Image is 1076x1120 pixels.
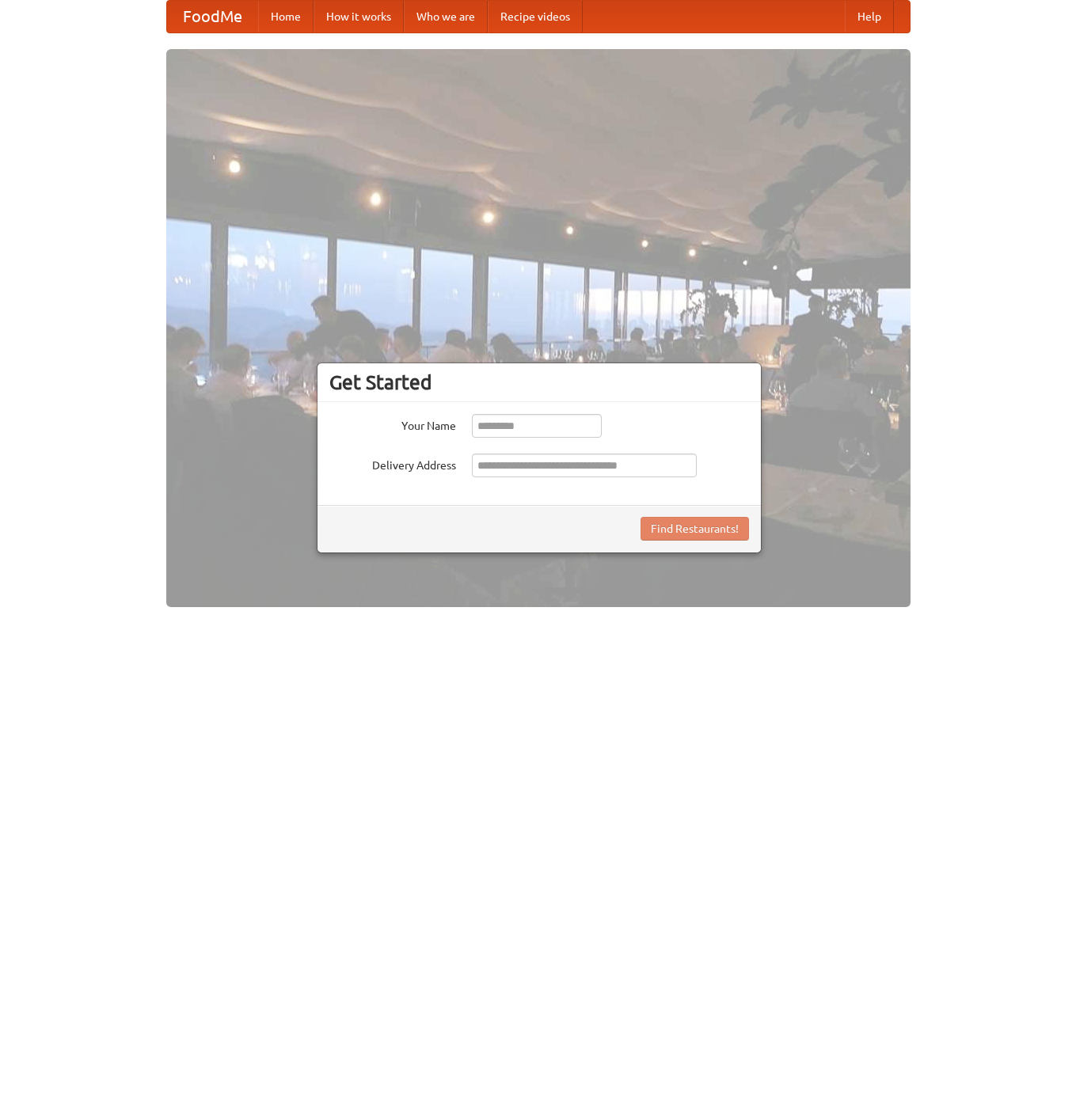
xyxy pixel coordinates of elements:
[314,1,404,32] a: How it works
[258,1,314,32] a: Home
[488,1,583,32] a: Recipe videos
[167,1,258,32] a: FoodMe
[845,1,894,32] a: Help
[404,1,488,32] a: Who we are
[329,370,749,394] h3: Get Started
[329,454,456,473] label: Delivery Address
[329,414,456,434] label: Your Name
[641,517,749,541] button: Find Restaurants!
